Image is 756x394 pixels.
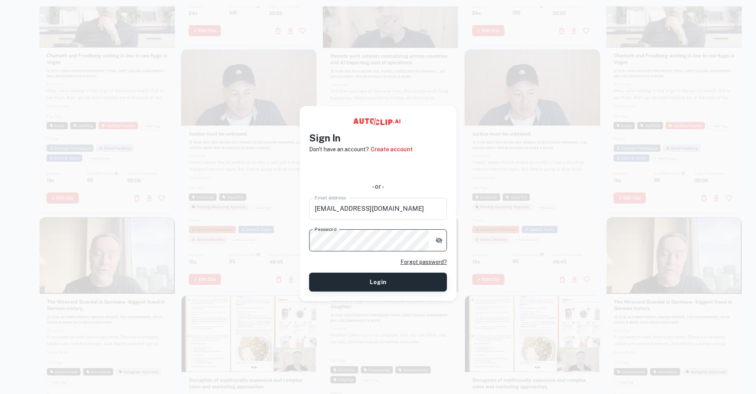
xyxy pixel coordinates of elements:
h4: Sign In [309,131,447,145]
iframe: “使用 Google 账号登录”按钮 [305,159,451,177]
label: Password [315,226,336,232]
button: Login [309,273,447,292]
label: Email address [315,194,346,201]
a: Forgot password? [400,258,447,266]
p: Don't have an account? [309,145,369,154]
div: 使用 Google 账号登录。在新标签页中打开 [309,159,447,177]
a: Create account [371,145,413,154]
div: - or - [309,182,447,191]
